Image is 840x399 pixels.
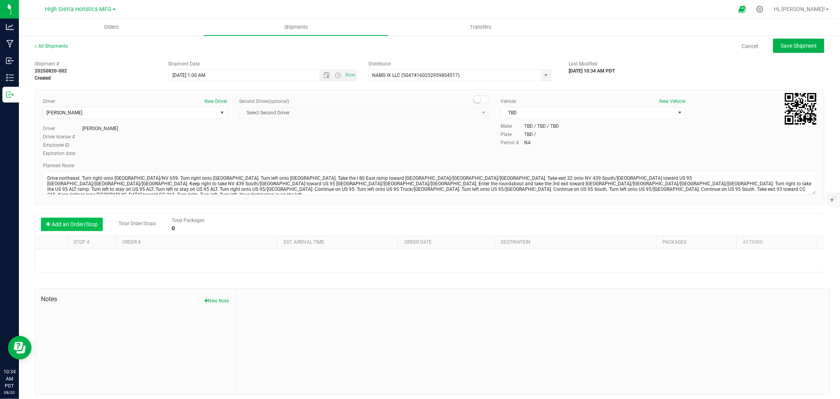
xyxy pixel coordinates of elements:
span: select [541,70,551,81]
qrcode: 20250820-002 [785,93,816,125]
strong: 0 [172,225,175,231]
label: Vehicle [501,98,516,105]
div: TBD / [525,131,536,138]
a: Orders [19,19,204,35]
button: Add an Order/Stop [41,218,103,231]
div: Manage settings [755,6,765,13]
inline-svg: Manufacturing [6,40,14,48]
label: Last Modified [569,60,598,67]
span: (optional) [268,99,289,104]
p: 08/20 [4,390,15,395]
span: Open the time view [331,72,345,78]
span: Open Ecommerce Menu [733,2,751,17]
label: Driver license # [43,133,82,140]
span: Open the date view [320,72,333,78]
inline-svg: Inbound [6,57,14,65]
a: Cancel [742,42,758,50]
span: Notes [41,295,229,304]
span: Save Shipment [781,43,817,49]
input: Select [369,70,536,81]
label: Make [501,123,525,130]
span: Shipments [274,24,319,31]
label: Second Driver [239,98,289,105]
label: Employee ID [43,142,82,149]
a: Shipments [204,19,388,35]
label: Expiration date [43,150,82,157]
span: Planned Route [43,163,74,168]
inline-svg: Outbound [6,91,14,99]
label: Shipment Date [168,60,200,67]
span: Orders [93,24,130,31]
span: Set Current date [344,69,357,81]
img: Scan me! [785,93,816,125]
span: select [675,107,685,118]
span: TBD [501,107,675,118]
a: Packages [662,239,686,245]
inline-svg: Inventory [6,74,14,82]
div: TBD / TBD / TBD [525,123,559,130]
span: select [217,107,227,118]
button: New Vehicle [659,98,685,105]
button: New Driver [204,98,227,105]
a: Est. arrival time [284,239,324,245]
a: Destination [501,239,530,245]
div: NA [525,139,531,146]
strong: [DATE] 10:34 AM PDT [569,68,615,74]
span: Shipment # [35,60,156,67]
span: High Sierra Holistics MFG [45,6,112,13]
a: All Shipments [35,43,68,49]
th: Actions [736,236,817,249]
span: Transfers [459,24,502,31]
label: Permit # [501,139,525,146]
div: [PERSON_NAME] [82,125,118,132]
a: Transfers [388,19,573,35]
a: Order # [122,239,141,245]
strong: Created [35,75,51,81]
label: Plate [501,131,525,138]
a: Order date [404,239,432,245]
strong: 20250820-002 [35,68,67,74]
button: New Note [205,297,229,304]
span: Total Order/Stops [119,221,156,226]
label: Driver [43,98,55,105]
span: Total Packages [172,218,204,223]
iframe: Resource center [8,336,32,360]
span: [PERSON_NAME] [46,110,82,116]
p: 10:34 AM PDT [4,368,15,390]
span: Hi, [PERSON_NAME]! [774,6,825,12]
inline-svg: Analytics [6,23,14,31]
button: Save Shipment [773,39,824,53]
label: Driver [43,125,82,132]
a: Stop # [74,239,89,245]
label: Distributor [369,60,391,67]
